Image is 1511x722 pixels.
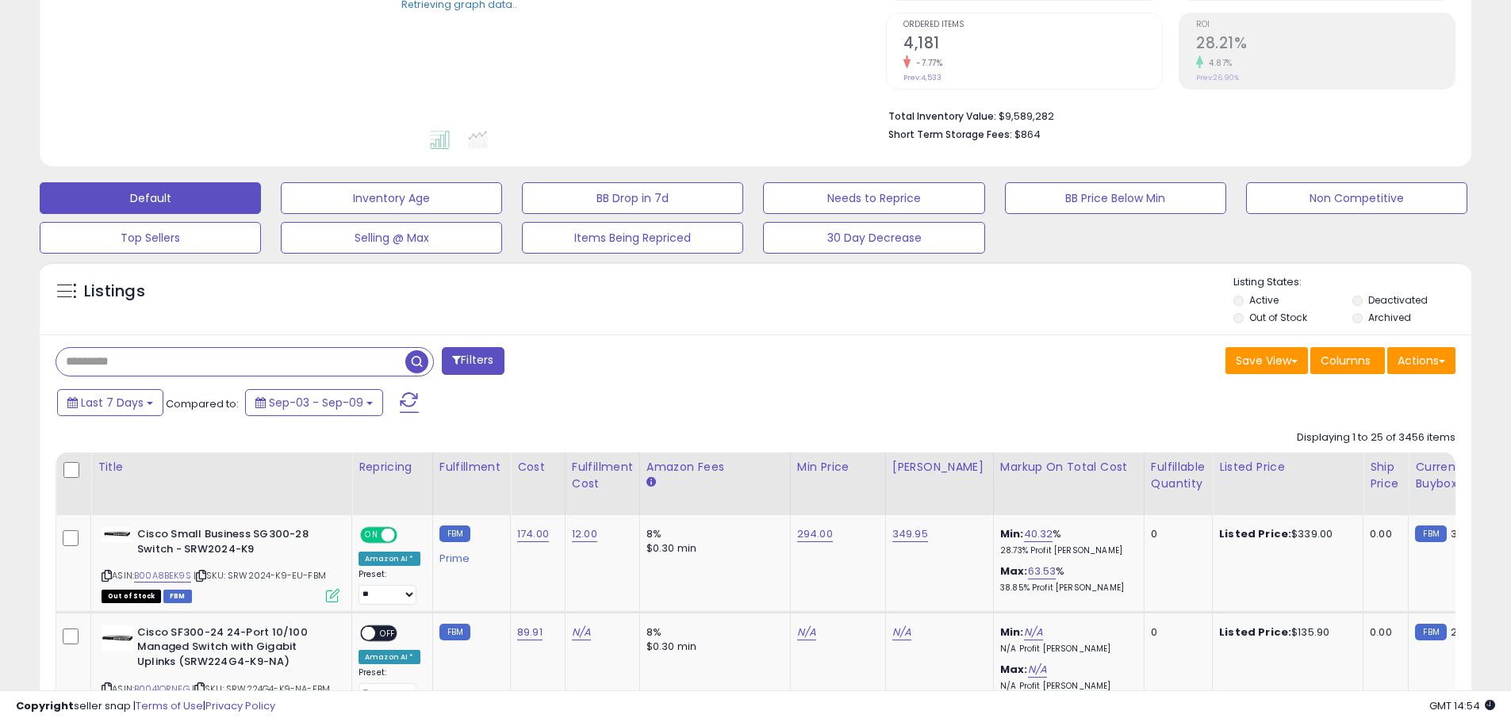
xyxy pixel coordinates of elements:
[137,527,330,560] b: Cisco Small Business SG300-28 Switch - SRW2024-K9
[442,347,504,375] button: Filters
[134,569,191,583] a: B00A8BEK9S
[395,529,420,542] span: OFF
[797,526,833,542] a: 294.00
[375,626,401,640] span: OFF
[1387,347,1455,374] button: Actions
[1151,625,1200,640] div: 0
[1024,526,1053,542] a: 40.32
[1429,698,1495,713] span: 2025-09-17 14:54 GMT
[1219,625,1351,640] div: $135.90
[1151,527,1200,541] div: 0
[1219,625,1291,640] b: Listed Price:
[40,222,261,254] button: Top Sellers
[359,459,426,476] div: Repricing
[763,222,984,254] button: 30 Day Decrease
[903,34,1162,55] h2: 4,181
[892,459,987,476] div: [PERSON_NAME]
[646,541,778,556] div: $0.30 min
[359,650,420,664] div: Amazon AI *
[572,526,597,542] a: 12.00
[194,569,326,582] span: | SKU: SRW2024-K9-EU-FBM
[16,699,275,714] div: seller snap | |
[1203,57,1233,69] small: 4.87%
[1000,563,1028,579] b: Max:
[1310,347,1385,374] button: Columns
[1005,182,1226,214] button: BB Price Below Min
[81,395,144,411] span: Last 7 Days
[1219,527,1351,541] div: $339.00
[993,453,1144,515] th: The percentage added to the cost of goods (COGS) that forms the calculator for Min & Max prices.
[763,182,984,214] button: Needs to Reprice
[888,128,1012,141] b: Short Term Storage Fees:
[98,459,345,476] div: Title
[572,625,591,640] a: N/A
[1000,625,1024,640] b: Min:
[136,698,203,713] a: Terms of Use
[1370,527,1396,541] div: 0.00
[1000,526,1024,541] b: Min:
[1297,430,1455,445] div: Displaying 1 to 25 of 3456 items
[1028,563,1057,579] a: 63.53
[903,21,1162,29] span: Ordered Items
[572,459,633,492] div: Fulfillment Cost
[1368,293,1428,307] label: Deactivated
[1000,564,1132,594] div: %
[892,625,911,640] a: N/A
[1000,644,1132,655] p: N/A Profit [PERSON_NAME]
[1196,73,1239,82] small: Prev: 26.90%
[517,526,549,542] a: 174.00
[797,625,816,640] a: N/A
[1000,459,1137,476] div: Markup on Total Cost
[1415,624,1446,640] small: FBM
[1415,525,1446,542] small: FBM
[1196,21,1455,29] span: ROI
[439,459,504,476] div: Fulfillment
[281,182,502,214] button: Inventory Age
[646,640,778,654] div: $0.30 min
[1000,662,1028,677] b: Max:
[1370,625,1396,640] div: 0.00
[1451,526,1470,541] span: 339
[646,527,778,541] div: 8%
[102,527,339,601] div: ASIN:
[646,459,784,476] div: Amazon Fees
[57,389,163,416] button: Last 7 Days
[517,625,543,640] a: 89.91
[1249,293,1279,307] label: Active
[40,182,261,214] button: Default
[1321,353,1371,369] span: Columns
[16,698,74,713] strong: Copyright
[137,625,330,674] b: Cisco SF300-24 24-Port 10/100 Managed Switch with Gigabit Uplinks (SRW224G4-K9-NA)
[1000,545,1132,556] p: 28.73% Profit [PERSON_NAME]
[522,182,743,214] button: BB Drop in 7d
[646,625,778,640] div: 8%
[1151,459,1206,492] div: Fulfillable Quantity
[102,625,133,651] img: 21Atcu0+rTL._SL40_.jpg
[1014,127,1041,142] span: $864
[359,667,420,703] div: Preset:
[281,222,502,254] button: Selling @ Max
[1370,459,1402,492] div: Ship Price
[1451,625,1486,640] span: 299.99
[439,546,498,565] div: Prime
[1246,182,1467,214] button: Non Competitive
[892,526,928,542] a: 349.95
[359,552,420,566] div: Amazon AI *
[1225,347,1308,374] button: Save View
[84,281,145,303] h5: Listings
[439,525,470,542] small: FBM
[1249,311,1307,324] label: Out of Stock
[1028,662,1047,678] a: N/A
[439,624,470,640] small: FBM
[102,527,133,542] img: 310PBKq9DZL._SL40_.jpg
[269,395,363,411] span: Sep-03 - Sep-09
[522,222,743,254] button: Items Being Repriced
[797,459,879,476] div: Min Price
[362,529,382,542] span: ON
[1000,583,1132,594] p: 38.85% Profit [PERSON_NAME]
[646,476,656,490] small: Amazon Fees.
[205,698,275,713] a: Privacy Policy
[517,459,558,476] div: Cost
[903,73,941,82] small: Prev: 4,533
[1368,311,1411,324] label: Archived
